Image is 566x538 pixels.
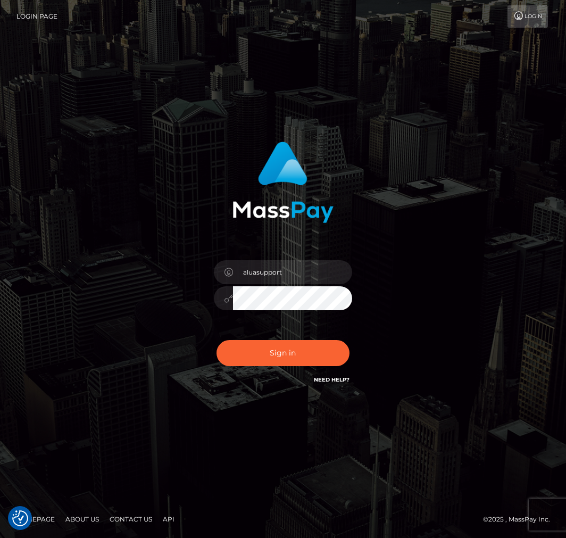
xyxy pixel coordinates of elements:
a: Contact Us [105,511,156,527]
input: Username... [233,260,352,284]
div: © 2025 , MassPay Inc. [483,514,558,525]
button: Consent Preferences [12,510,28,526]
a: Login [507,5,548,28]
button: Sign in [217,340,349,366]
a: Homepage [12,511,59,527]
a: About Us [61,511,103,527]
a: Need Help? [314,376,349,383]
img: Revisit consent button [12,510,28,526]
img: MassPay Login [232,142,334,223]
a: Login Page [16,5,57,28]
a: API [159,511,179,527]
